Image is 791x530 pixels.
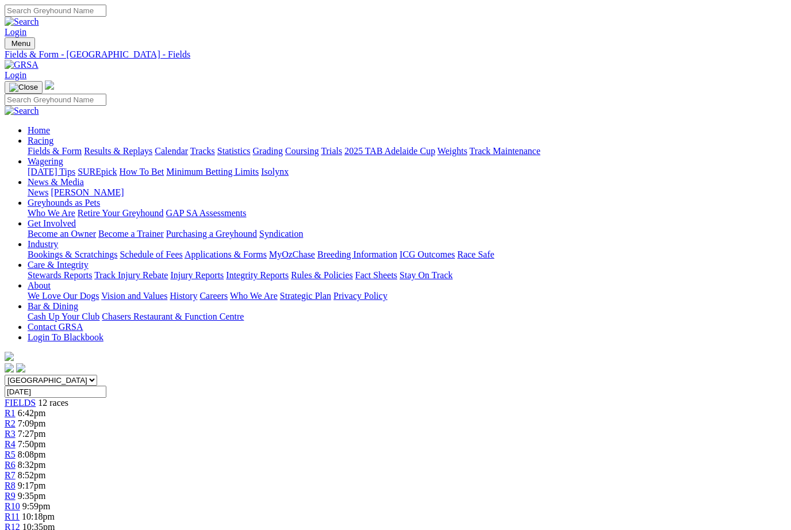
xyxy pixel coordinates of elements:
[344,146,435,156] a: 2025 TAB Adelaide Cup
[18,439,46,449] span: 7:50pm
[470,146,540,156] a: Track Maintenance
[5,5,106,17] input: Search
[5,491,16,501] a: R9
[28,198,100,208] a: Greyhounds as Pets
[5,512,20,521] a: R11
[5,501,20,511] a: R10
[321,146,342,156] a: Trials
[5,37,35,49] button: Toggle navigation
[28,187,48,197] a: News
[28,291,99,301] a: We Love Our Dogs
[94,270,168,280] a: Track Injury Rebate
[166,208,247,218] a: GAP SA Assessments
[28,291,786,301] div: About
[28,208,75,218] a: Who We Are
[166,229,257,239] a: Purchasing a Greyhound
[437,146,467,156] a: Weights
[5,49,786,60] a: Fields & Form - [GEOGRAPHIC_DATA] - Fields
[28,301,78,311] a: Bar & Dining
[185,249,267,259] a: Applications & Forms
[28,136,53,145] a: Racing
[400,249,455,259] a: ICG Outcomes
[18,408,46,418] span: 6:42pm
[190,146,215,156] a: Tracks
[5,398,36,408] span: FIELDS
[230,291,278,301] a: Who We Are
[9,83,38,92] img: Close
[217,146,251,156] a: Statistics
[18,418,46,428] span: 7:09pm
[28,239,58,249] a: Industry
[18,460,46,470] span: 8:32pm
[5,470,16,480] a: R7
[28,146,82,156] a: Fields & Form
[5,481,16,490] a: R8
[5,386,106,398] input: Select date
[5,60,39,70] img: GRSA
[5,94,106,106] input: Search
[28,229,96,239] a: Become an Owner
[199,291,228,301] a: Careers
[16,363,25,372] img: twitter.svg
[170,291,197,301] a: History
[5,81,43,94] button: Toggle navigation
[261,167,289,176] a: Isolynx
[5,363,14,372] img: facebook.svg
[120,249,182,259] a: Schedule of Fees
[18,491,46,501] span: 9:35pm
[5,106,39,116] img: Search
[457,249,494,259] a: Race Safe
[280,291,331,301] a: Strategic Plan
[28,249,117,259] a: Bookings & Scratchings
[28,281,51,290] a: About
[38,398,68,408] span: 12 races
[45,80,54,90] img: logo-grsa-white.png
[101,291,167,301] a: Vision and Values
[259,229,303,239] a: Syndication
[355,270,397,280] a: Fact Sheets
[84,146,152,156] a: Results & Replays
[5,429,16,439] a: R3
[28,270,92,280] a: Stewards Reports
[5,450,16,459] a: R5
[5,17,39,27] img: Search
[102,312,244,321] a: Chasers Restaurant & Function Centre
[28,125,50,135] a: Home
[18,470,46,480] span: 8:52pm
[28,332,103,342] a: Login To Blackbook
[226,270,289,280] a: Integrity Reports
[78,167,117,176] a: SUREpick
[28,187,786,198] div: News & Media
[78,208,164,218] a: Retire Your Greyhound
[5,418,16,428] a: R2
[285,146,319,156] a: Coursing
[22,512,55,521] span: 10:18pm
[98,229,164,239] a: Become a Trainer
[28,167,786,177] div: Wagering
[5,352,14,361] img: logo-grsa-white.png
[166,167,259,176] a: Minimum Betting Limits
[155,146,188,156] a: Calendar
[18,450,46,459] span: 8:08pm
[28,167,75,176] a: [DATE] Tips
[170,270,224,280] a: Injury Reports
[28,218,76,228] a: Get Involved
[5,408,16,418] a: R1
[28,156,63,166] a: Wagering
[5,70,26,80] a: Login
[5,439,16,449] span: R4
[291,270,353,280] a: Rules & Policies
[28,146,786,156] div: Racing
[28,229,786,239] div: Get Involved
[120,167,164,176] a: How To Bet
[22,501,51,511] span: 9:59pm
[28,322,83,332] a: Contact GRSA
